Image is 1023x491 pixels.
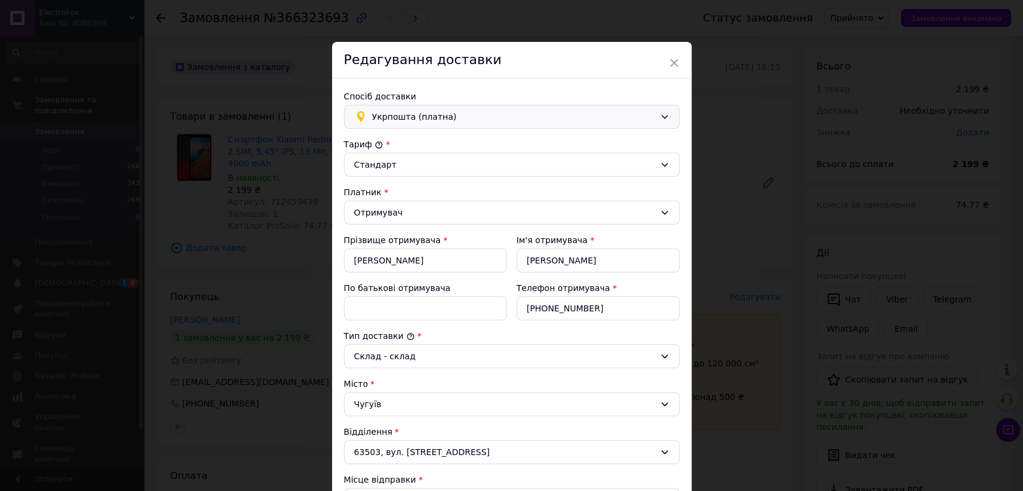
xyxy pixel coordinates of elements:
[517,283,610,293] label: Телефон отримувача
[354,158,655,171] div: Стандарт
[344,138,680,150] div: Тариф
[344,283,451,293] label: По батькові отримувача
[517,235,588,245] label: Ім'я отримувача
[344,186,680,198] div: Платник
[344,330,680,342] div: Тип доставки
[669,53,680,73] span: ×
[344,235,441,245] label: Прізвище отримувача
[517,296,680,320] input: +380
[344,474,680,486] div: Місце відправки
[344,426,680,438] div: Відділення
[344,440,680,464] div: 63503, вул. [STREET_ADDRESS]
[344,378,680,390] div: Місто
[344,392,680,416] div: Чугуїв
[354,206,655,219] div: Отримувач
[354,350,655,363] div: Склад - склад
[332,42,692,78] div: Редагування доставки
[344,90,680,102] div: Спосіб доставки
[372,110,655,123] span: Укрпошта (платна)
